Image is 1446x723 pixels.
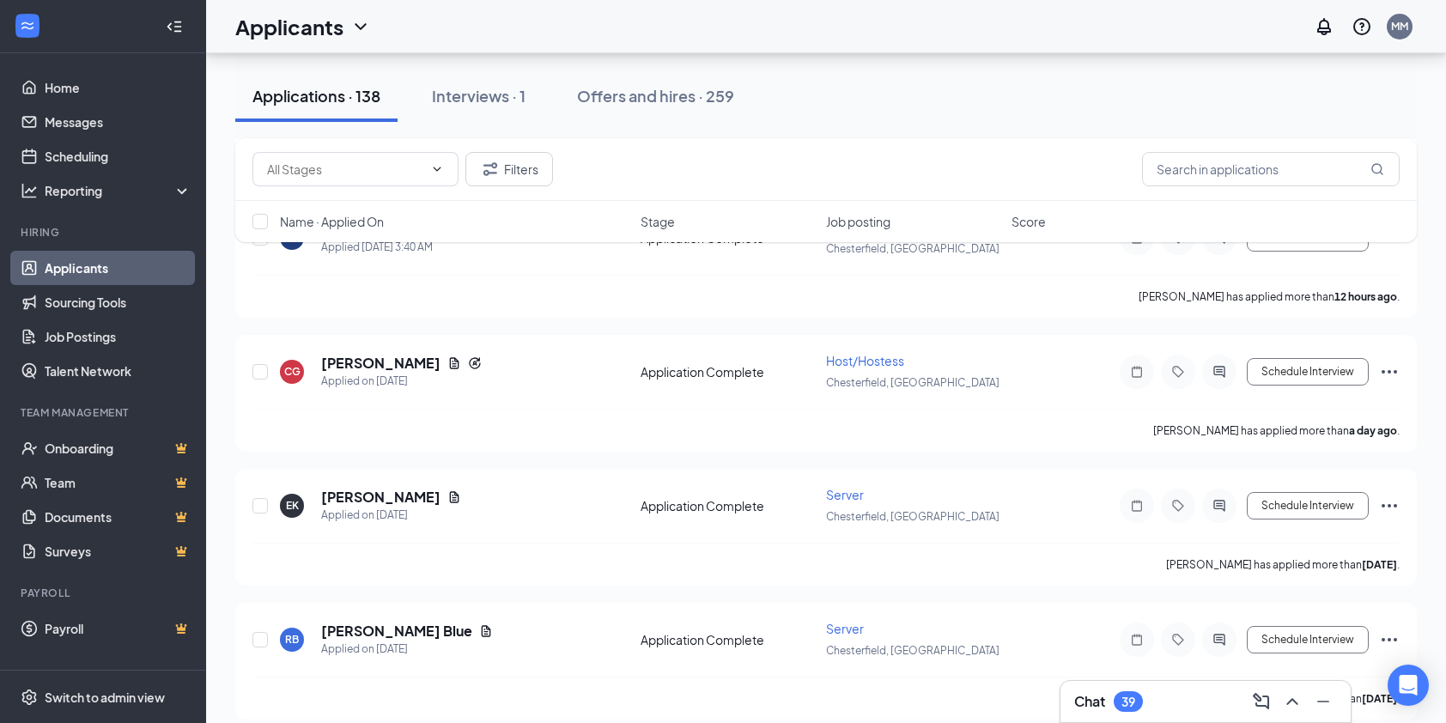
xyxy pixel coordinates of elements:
svg: Notifications [1314,16,1334,37]
svg: Document [479,624,493,638]
a: SurveysCrown [45,534,191,568]
div: Application Complete [641,497,816,514]
a: Messages [45,105,191,139]
span: Server [826,487,864,502]
h5: [PERSON_NAME] [321,354,440,373]
a: Talent Network [45,354,191,388]
a: DocumentsCrown [45,500,191,534]
h3: Chat [1074,692,1105,711]
svg: Document [447,490,461,504]
div: 39 [1121,695,1135,709]
div: Reporting [45,182,192,199]
span: Chesterfield, [GEOGRAPHIC_DATA] [826,510,999,523]
div: Open Intercom Messenger [1388,665,1429,706]
span: Chesterfield, [GEOGRAPHIC_DATA] [826,644,999,657]
b: a day ago [1349,424,1397,437]
svg: Ellipses [1379,361,1400,382]
div: Offers and hires · 259 [577,85,734,106]
svg: ChevronDown [430,162,444,176]
div: Team Management [21,405,188,420]
a: TeamCrown [45,465,191,500]
button: Schedule Interview [1247,358,1369,386]
svg: WorkstreamLogo [19,17,36,34]
svg: Settings [21,689,38,706]
svg: Tag [1168,499,1188,513]
div: Application Complete [641,363,816,380]
svg: Tag [1168,633,1188,647]
button: Minimize [1309,688,1337,715]
h5: [PERSON_NAME] [321,488,440,507]
p: [PERSON_NAME] has applied more than . [1153,423,1400,438]
svg: ActiveChat [1209,633,1230,647]
a: Home [45,70,191,105]
input: All Stages [267,160,423,179]
span: Host/Hostess [826,353,904,368]
svg: Note [1127,365,1147,379]
a: PayrollCrown [45,611,191,646]
a: OnboardingCrown [45,431,191,465]
span: Stage [641,213,675,230]
h5: [PERSON_NAME] Blue [321,622,472,641]
p: [PERSON_NAME] has applied more than . [1166,557,1400,572]
div: EK [286,498,299,513]
button: Schedule Interview [1247,626,1369,653]
h1: Applicants [235,12,343,41]
b: [DATE] [1362,558,1397,571]
a: Scheduling [45,139,191,173]
input: Search in applications [1142,152,1400,186]
button: Filter Filters [465,152,553,186]
svg: Document [447,356,461,370]
div: MM [1391,19,1408,33]
span: Name · Applied On [280,213,384,230]
span: Chesterfield, [GEOGRAPHIC_DATA] [826,376,999,389]
svg: ComposeMessage [1251,691,1272,712]
svg: ActiveChat [1209,499,1230,513]
button: ChevronUp [1279,688,1306,715]
b: [DATE] [1362,692,1397,705]
div: CG [284,364,301,379]
svg: Ellipses [1379,629,1400,650]
svg: Analysis [21,182,38,199]
svg: Tag [1168,365,1188,379]
svg: Minimize [1313,691,1334,712]
div: Interviews · 1 [432,85,526,106]
div: Application Complete [641,631,816,648]
svg: ChevronUp [1282,691,1303,712]
span: Job posting [826,213,890,230]
span: Score [1012,213,1046,230]
button: ComposeMessage [1248,688,1275,715]
svg: QuestionInfo [1352,16,1372,37]
svg: Note [1127,633,1147,647]
div: Applications · 138 [252,85,380,106]
svg: Reapply [468,356,482,370]
svg: Filter [480,159,501,179]
svg: ChevronDown [350,16,371,37]
b: 12 hours ago [1334,290,1397,303]
div: Hiring [21,225,188,240]
div: Applied on [DATE] [321,373,482,390]
svg: Ellipses [1379,495,1400,516]
div: Applied on [DATE] [321,507,461,524]
a: Applicants [45,251,191,285]
svg: ActiveChat [1209,365,1230,379]
svg: MagnifyingGlass [1370,162,1384,176]
div: RB [285,632,299,647]
p: [PERSON_NAME] has applied more than . [1139,289,1400,304]
svg: Note [1127,499,1147,513]
button: Schedule Interview [1247,492,1369,519]
a: Sourcing Tools [45,285,191,319]
div: Payroll [21,586,188,600]
span: Server [826,621,864,636]
a: Job Postings [45,319,191,354]
svg: Collapse [166,18,183,35]
div: Applied on [DATE] [321,641,493,658]
div: Switch to admin view [45,689,165,706]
